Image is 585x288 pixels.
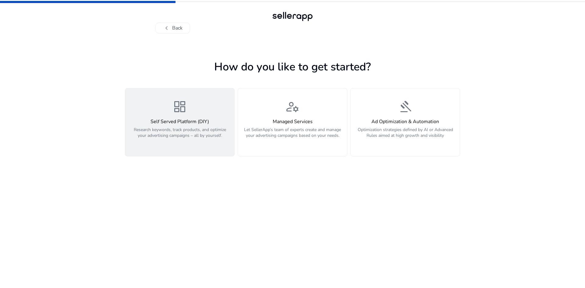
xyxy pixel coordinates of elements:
h4: Self Served Platform (DIY) [129,119,231,125]
span: dashboard [172,99,187,114]
h1: How do you like to get started? [125,60,460,73]
p: Let SellerApp’s team of experts create and manage your advertising campaigns based on your needs. [242,127,343,145]
p: Research keywords, track products, and optimize your advertising campaigns – all by yourself. [129,127,231,145]
span: chevron_left [163,24,170,32]
button: dashboardSelf Served Platform (DIY)Research keywords, track products, and optimize your advertisi... [125,88,235,156]
p: Optimization strategies defined by AI or Advanced Rules aimed at high growth and visibility [354,127,456,145]
button: chevron_leftBack [155,23,190,34]
h4: Managed Services [242,119,343,125]
button: manage_accountsManaged ServicesLet SellerApp’s team of experts create and manage your advertising... [238,88,347,156]
span: manage_accounts [285,99,300,114]
span: gavel [398,99,413,114]
h4: Ad Optimization & Automation [354,119,456,125]
button: gavelAd Optimization & AutomationOptimization strategies defined by AI or Advanced Rules aimed at... [350,88,460,156]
